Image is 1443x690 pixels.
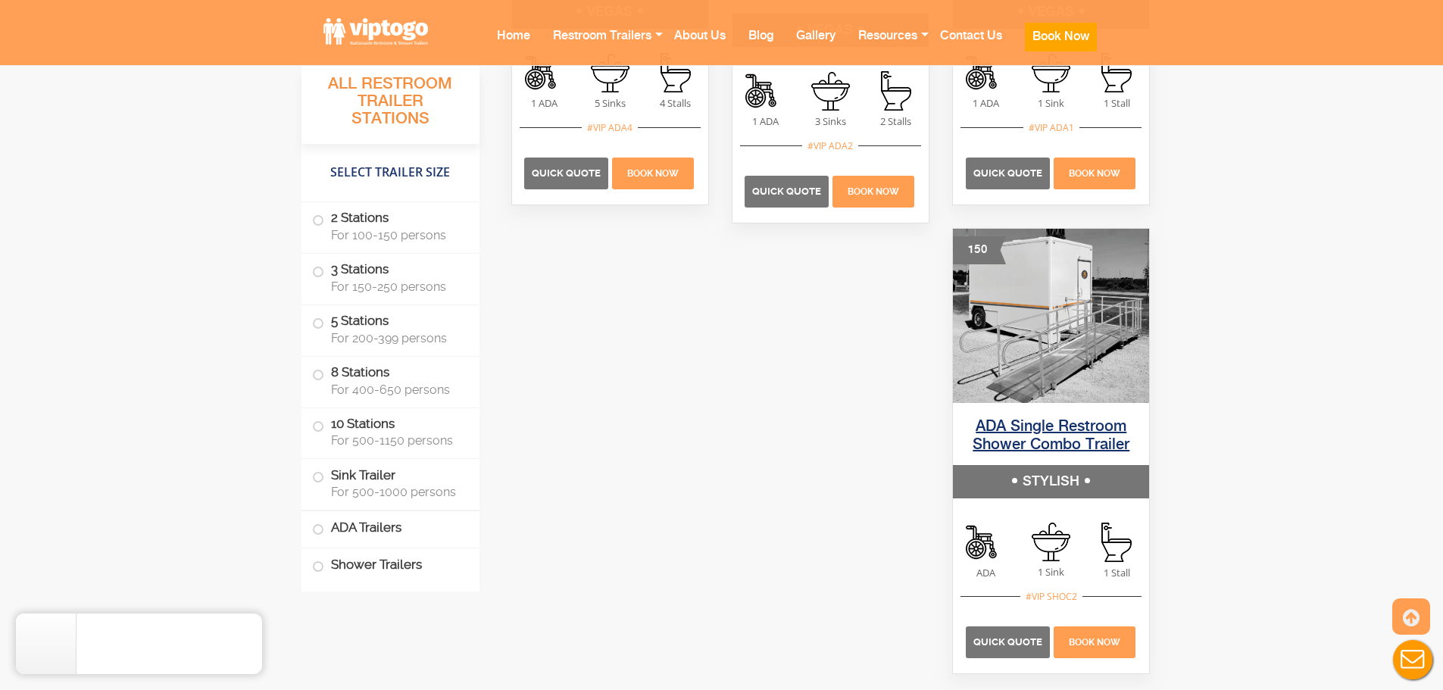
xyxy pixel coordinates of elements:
span: 2 Stalls [864,114,929,129]
div: #VIP ADA2 [802,139,858,153]
span: 1 Sink [1019,565,1084,579]
img: an icon of stall [1101,523,1132,562]
a: Contact Us [929,16,1014,76]
a: Blog [737,16,785,76]
img: an icon of stall [881,71,911,111]
img: an icon of sink [811,72,850,111]
span: ADA [953,566,1018,580]
span: Quick Quote [973,636,1042,648]
span: Book Now [848,186,899,197]
label: Sink Trailer [312,459,469,506]
span: Book Now [627,168,679,179]
span: Quick Quote [973,167,1042,179]
span: 1 Sink [1019,96,1084,111]
span: For 200-399 persons [331,331,461,345]
a: Restroom Trailers [542,16,663,76]
a: ADA Single Restroom Shower Combo Trailer [973,419,1129,453]
label: 10 Stations [312,407,469,454]
h5: STYLISH [953,465,1149,498]
label: 2 Stations [312,202,469,249]
h4: Select Trailer Size [301,151,479,195]
img: an icon of Shower [966,523,1005,562]
a: Gallery [785,16,847,76]
div: #VIP ADA1 [1023,120,1079,135]
a: Quick Quote [524,165,610,179]
a: Home [486,16,542,76]
span: 1 ADA [512,96,577,111]
a: Quick Quote [966,165,1051,179]
div: 150 [953,236,1006,264]
a: Book Now [1014,16,1108,84]
span: Quick Quote [752,186,821,197]
span: For 150-250 persons [331,279,461,294]
span: 5 Sinks [577,96,642,111]
a: Quick Quote [966,634,1051,648]
span: 1 ADA [953,96,1018,111]
label: 5 Stations [312,305,469,352]
label: 8 Stations [312,357,469,404]
a: Quick Quote [745,183,830,197]
a: Book Now [831,183,917,197]
span: For 100-150 persons [331,228,461,242]
a: Resources [847,16,929,76]
img: an icon of Shower [745,71,785,111]
div: #VIP SHOC2 [1020,589,1082,604]
span: For 400-650 persons [331,382,461,396]
a: Book Now [1051,634,1137,648]
a: Book Now [1051,165,1137,179]
span: 1 Stall [1084,566,1149,580]
div: #VIP ADA4 [582,120,638,135]
span: 1 Stall [1084,96,1149,111]
span: 4 Stalls [642,96,707,111]
span: Book Now [1069,637,1120,648]
span: Book Now [1069,168,1120,179]
h3: All Restroom Trailer Stations [301,70,479,144]
label: ADA Trailers [312,511,469,544]
span: For 500-1150 persons [331,433,461,448]
span: 3 Sinks [798,114,863,129]
a: About Us [663,16,737,76]
img: ADA Single Restroom Shower Combo Trailer [953,229,1149,403]
button: Live Chat [1382,629,1443,690]
span: 1 ADA [732,114,798,129]
label: 3 Stations [312,254,469,301]
span: Quick Quote [532,167,601,179]
button: Book Now [1025,23,1097,52]
label: Shower Trailers [312,548,469,581]
img: an icon of sink [1032,523,1070,561]
span: For 500-1000 persons [331,485,461,499]
a: Book Now [610,165,695,179]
